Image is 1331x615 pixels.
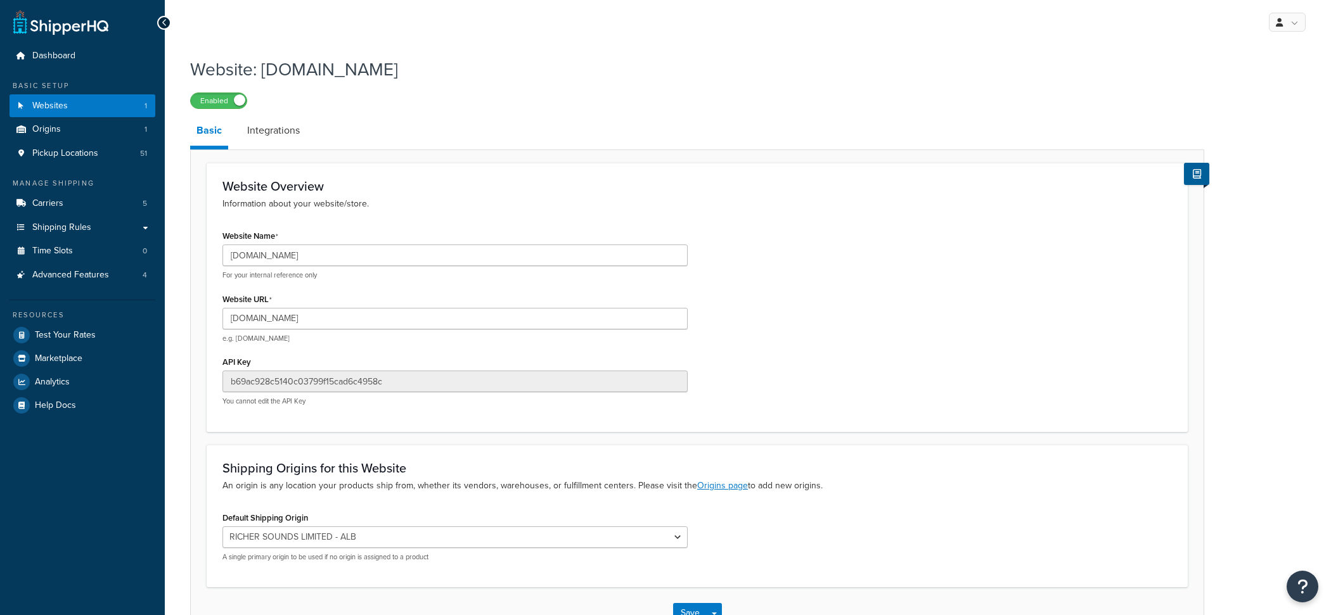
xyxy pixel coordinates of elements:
[32,51,75,61] span: Dashboard
[10,80,155,91] div: Basic Setup
[10,178,155,189] div: Manage Shipping
[10,118,155,141] a: Origins1
[32,270,109,281] span: Advanced Features
[1184,163,1209,185] button: Show Help Docs
[10,44,155,68] a: Dashboard
[222,371,688,392] input: XDL713J089NBV22
[32,101,68,111] span: Websites
[10,216,155,239] a: Shipping Rules
[140,148,147,159] span: 51
[222,396,688,406] p: You cannot edit the API Key
[10,239,155,263] li: Time Slots
[241,115,306,146] a: Integrations
[10,263,155,287] li: Advanced Features
[1287,571,1318,602] button: Open Resource Center
[145,101,147,111] span: 1
[222,197,1172,211] p: Information about your website/store.
[143,270,147,281] span: 4
[32,246,73,257] span: Time Slots
[222,357,251,367] label: API Key
[10,192,155,215] li: Carriers
[10,347,155,370] a: Marketplace
[32,198,63,209] span: Carriers
[222,295,272,305] label: Website URL
[10,142,155,165] li: Pickup Locations
[222,334,688,343] p: e.g. [DOMAIN_NAME]
[222,270,688,280] p: For your internal reference only
[222,552,688,562] p: A single primary origin to be used if no origin is assigned to a product
[222,231,278,241] label: Website Name
[35,353,82,364] span: Marketplace
[10,239,155,263] a: Time Slots0
[143,246,147,257] span: 0
[35,330,96,341] span: Test Your Rates
[10,310,155,320] div: Resources
[145,124,147,135] span: 1
[10,394,155,417] a: Help Docs
[222,479,1172,493] p: An origin is any location your products ship from, whether its vendors, warehouses, or fulfillmen...
[190,57,1188,82] h1: Website: [DOMAIN_NAME]
[143,198,147,209] span: 5
[697,479,748,492] a: Origins page
[222,461,1172,475] h3: Shipping Origins for this Website
[32,222,91,233] span: Shipping Rules
[191,93,247,108] label: Enabled
[32,124,61,135] span: Origins
[10,324,155,346] a: Test Your Rates
[10,371,155,393] a: Analytics
[10,142,155,165] a: Pickup Locations51
[10,94,155,118] a: Websites1
[35,400,76,411] span: Help Docs
[10,192,155,215] a: Carriers5
[10,118,155,141] li: Origins
[190,115,228,149] a: Basic
[32,148,98,159] span: Pickup Locations
[35,377,70,388] span: Analytics
[10,94,155,118] li: Websites
[222,179,1172,193] h3: Website Overview
[222,513,308,523] label: Default Shipping Origin
[10,263,155,287] a: Advanced Features4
